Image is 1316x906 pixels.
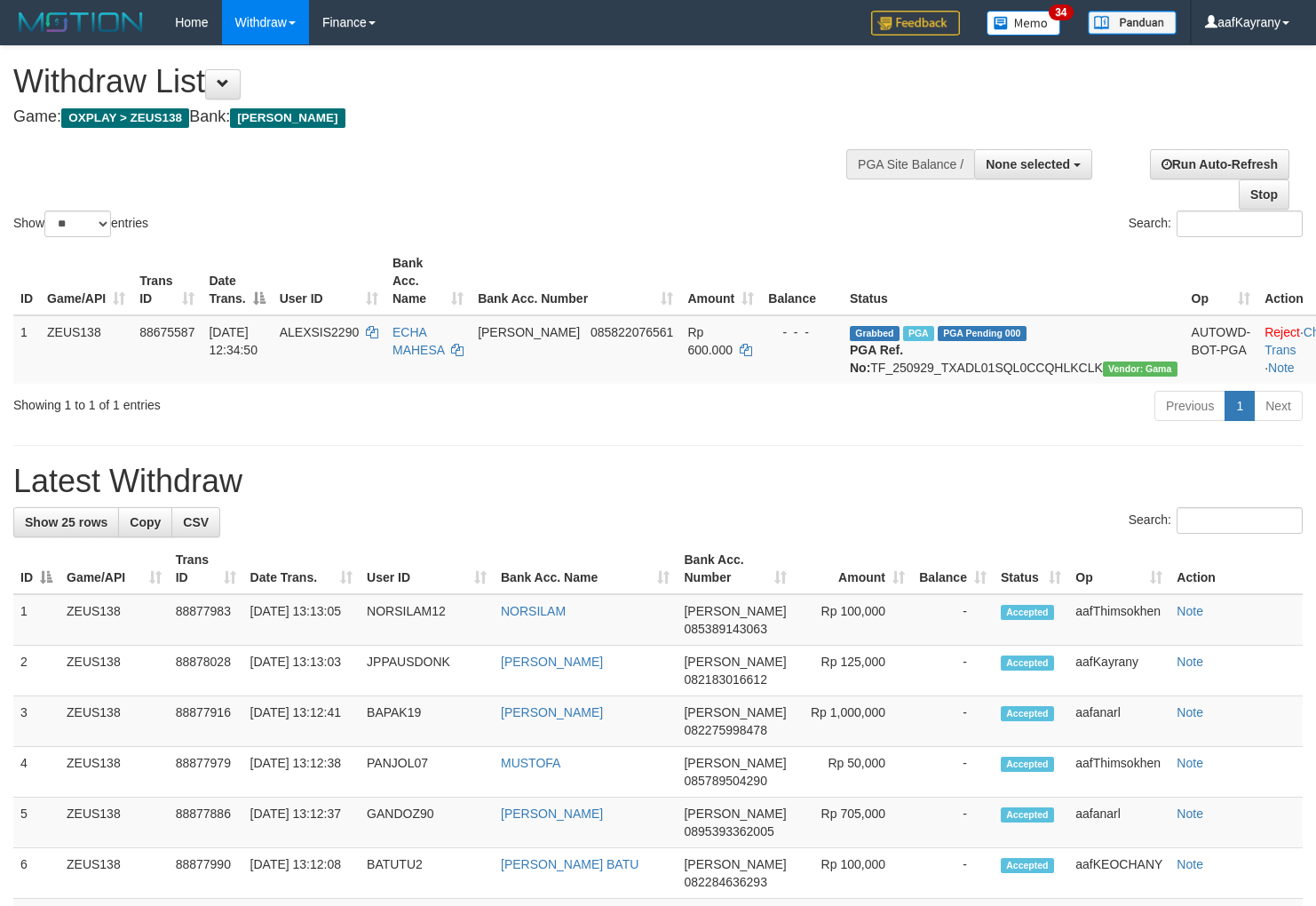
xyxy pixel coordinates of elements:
[494,544,677,594] th: Bank Acc. Name: activate to sort column ascending
[169,646,243,696] td: 88878028
[1177,857,1203,871] a: Note
[843,247,1185,315] th: Status
[132,247,202,315] th: Trans ID: activate to sort column ascending
[44,211,111,237] select: Showentries
[59,594,169,646] td: ZEUS138
[974,149,1092,179] button: None selected
[1154,391,1225,421] a: Previous
[478,325,580,339] span: [PERSON_NAME]
[850,326,900,341] span: Grabbed
[677,544,793,594] th: Bank Acc. Number: activate to sort column ascending
[501,857,638,871] a: [PERSON_NAME] BATU
[243,544,360,594] th: Date Trans.: activate to sort column ascending
[13,247,40,315] th: ID
[684,807,786,821] span: [PERSON_NAME]
[1177,705,1203,719] a: Note
[912,594,994,646] td: -
[850,343,903,375] b: PGA Ref. No:
[1177,655,1203,669] a: Note
[912,798,994,848] td: -
[684,604,786,618] span: [PERSON_NAME]
[59,747,169,798] td: ZEUS138
[1177,756,1203,770] a: Note
[40,315,132,384] td: ZEUS138
[13,646,59,696] td: 2
[684,756,786,770] span: [PERSON_NAME]
[392,325,444,357] a: ECHA MAHESA
[59,848,169,899] td: ZEUS138
[360,747,494,798] td: PANJOL07
[794,544,912,594] th: Amount: activate to sort column ascending
[59,696,169,747] td: ZEUS138
[987,11,1061,36] img: Button%20Memo.svg
[1185,247,1258,315] th: Op: activate to sort column ascending
[684,672,766,687] span: Copy 082183016612 to clipboard
[243,747,360,798] td: [DATE] 13:12:38
[1068,798,1169,848] td: aafanarl
[684,705,786,719] span: [PERSON_NAME]
[501,604,566,618] a: NORSILAM
[169,747,243,798] td: 88877979
[501,705,603,719] a: [PERSON_NAME]
[360,646,494,696] td: JPPAUSDONK
[1185,315,1258,384] td: AUTOWD-BOT-PGA
[1068,696,1169,747] td: aafanarl
[360,594,494,646] td: NORSILAM12
[13,798,59,848] td: 5
[13,848,59,899] td: 6
[243,594,360,646] td: [DATE] 13:13:05
[13,696,59,747] td: 3
[680,247,761,315] th: Amount: activate to sort column ascending
[202,247,272,315] th: Date Trans.: activate to sort column descending
[139,325,194,339] span: 88675587
[912,696,994,747] td: -
[994,544,1068,594] th: Status: activate to sort column ascending
[1129,211,1303,237] label: Search:
[684,857,786,871] span: [PERSON_NAME]
[761,247,843,315] th: Balance
[794,696,912,747] td: Rp 1,000,000
[209,325,258,357] span: [DATE] 12:34:50
[843,315,1185,384] td: TF_250929_TXADL01SQL0CCQHLKCLK
[13,464,1303,499] h1: Latest Withdraw
[591,325,673,339] span: Copy 085822076561 to clipboard
[1177,604,1203,618] a: Note
[360,848,494,899] td: BATUTU2
[768,323,836,341] div: - - -
[1169,544,1303,594] th: Action
[13,9,148,36] img: MOTION_logo.png
[13,389,535,414] div: Showing 1 to 1 of 1 entries
[794,848,912,899] td: Rp 100,000
[912,544,994,594] th: Balance: activate to sort column ascending
[684,655,786,669] span: [PERSON_NAME]
[903,326,934,341] span: Marked by aafpengsreynich
[1001,605,1054,620] span: Accepted
[684,774,766,788] span: Copy 085789504290 to clipboard
[912,848,994,899] td: -
[169,594,243,646] td: 88877983
[501,807,603,821] a: [PERSON_NAME]
[846,149,974,179] div: PGA Site Balance /
[385,247,471,315] th: Bank Acc. Name: activate to sort column ascending
[1001,858,1054,873] span: Accepted
[1088,11,1177,35] img: panduan.png
[912,747,994,798] td: -
[501,655,603,669] a: [PERSON_NAME]
[360,544,494,594] th: User ID: activate to sort column ascending
[871,11,960,36] img: Feedback.jpg
[40,247,132,315] th: Game/API: activate to sort column ascending
[684,723,766,737] span: Copy 082275998478 to clipboard
[171,507,220,537] a: CSV
[501,756,560,770] a: MUSTOFA
[243,798,360,848] td: [DATE] 13:12:37
[684,875,766,889] span: Copy 082284636293 to clipboard
[1001,706,1054,721] span: Accepted
[794,594,912,646] td: Rp 100,000
[169,544,243,594] th: Trans ID: activate to sort column ascending
[243,848,360,899] td: [DATE] 13:12:08
[1049,4,1073,20] span: 34
[118,507,172,537] a: Copy
[280,325,360,339] span: ALEXSIS2290
[61,108,189,128] span: OXPLAY > ZEUS138
[794,798,912,848] td: Rp 705,000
